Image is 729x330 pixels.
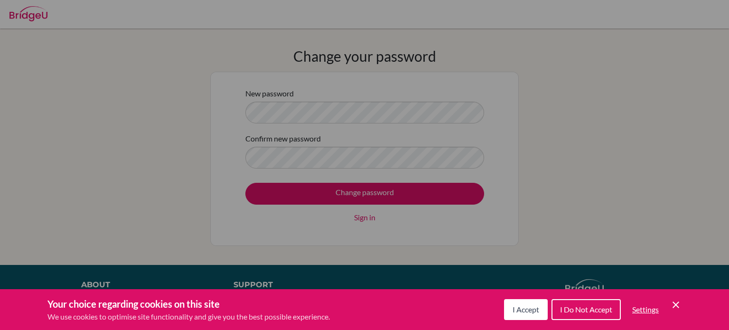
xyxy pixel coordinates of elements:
[47,297,330,311] h3: Your choice regarding cookies on this site
[504,299,548,320] button: I Accept
[670,299,682,311] button: Save and close
[513,305,539,314] span: I Accept
[560,305,612,314] span: I Do Not Accept
[625,300,666,319] button: Settings
[47,311,330,322] p: We use cookies to optimise site functionality and give you the best possible experience.
[551,299,621,320] button: I Do Not Accept
[632,305,659,314] span: Settings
